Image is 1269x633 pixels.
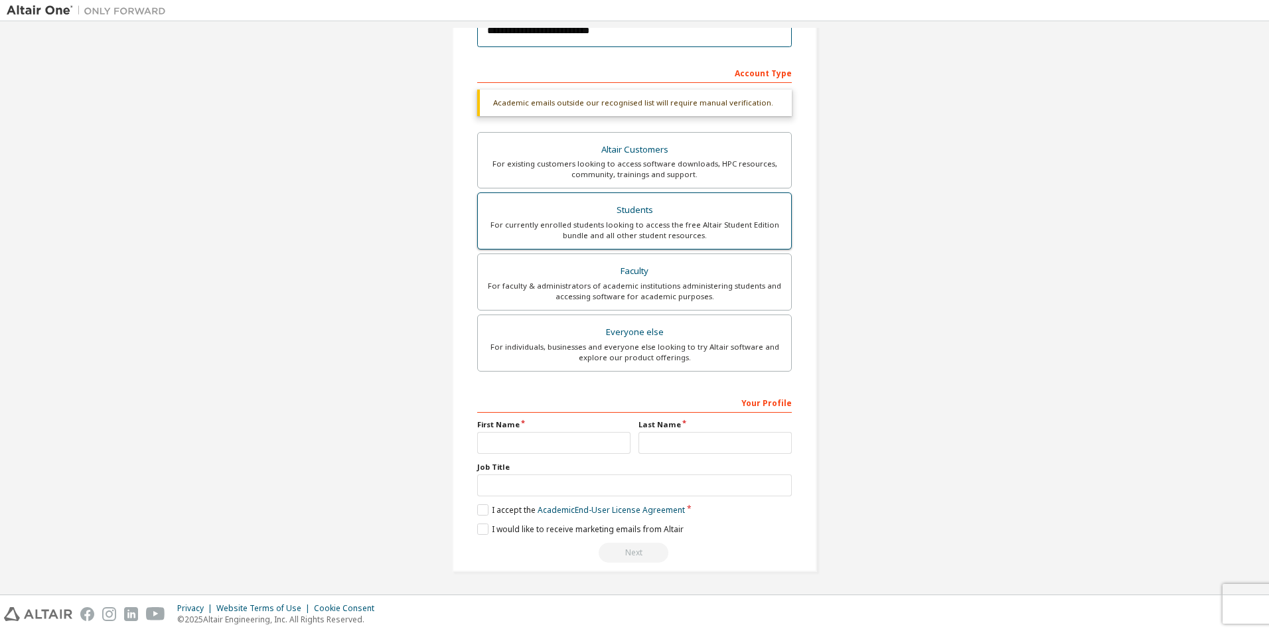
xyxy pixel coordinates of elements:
[477,90,792,116] div: Academic emails outside our recognised list will require manual verification.
[477,504,685,516] label: I accept the
[477,462,792,472] label: Job Title
[177,603,216,614] div: Privacy
[486,141,783,159] div: Altair Customers
[80,607,94,621] img: facebook.svg
[177,614,382,625] p: © 2025 Altair Engineering, Inc. All Rights Reserved.
[124,607,138,621] img: linkedin.svg
[477,419,631,430] label: First Name
[102,607,116,621] img: instagram.svg
[486,201,783,220] div: Students
[486,220,783,241] div: For currently enrolled students looking to access the free Altair Student Edition bundle and all ...
[486,323,783,342] div: Everyone else
[486,262,783,281] div: Faculty
[538,504,685,516] a: Academic End-User License Agreement
[486,159,783,180] div: For existing customers looking to access software downloads, HPC resources, community, trainings ...
[477,62,792,83] div: Account Type
[216,603,314,614] div: Website Terms of Use
[477,543,792,563] div: Read and acccept EULA to continue
[146,607,165,621] img: youtube.svg
[486,281,783,302] div: For faculty & administrators of academic institutions administering students and accessing softwa...
[477,524,684,535] label: I would like to receive marketing emails from Altair
[7,4,173,17] img: Altair One
[477,391,792,413] div: Your Profile
[638,419,792,430] label: Last Name
[314,603,382,614] div: Cookie Consent
[486,342,783,363] div: For individuals, businesses and everyone else looking to try Altair software and explore our prod...
[4,607,72,621] img: altair_logo.svg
